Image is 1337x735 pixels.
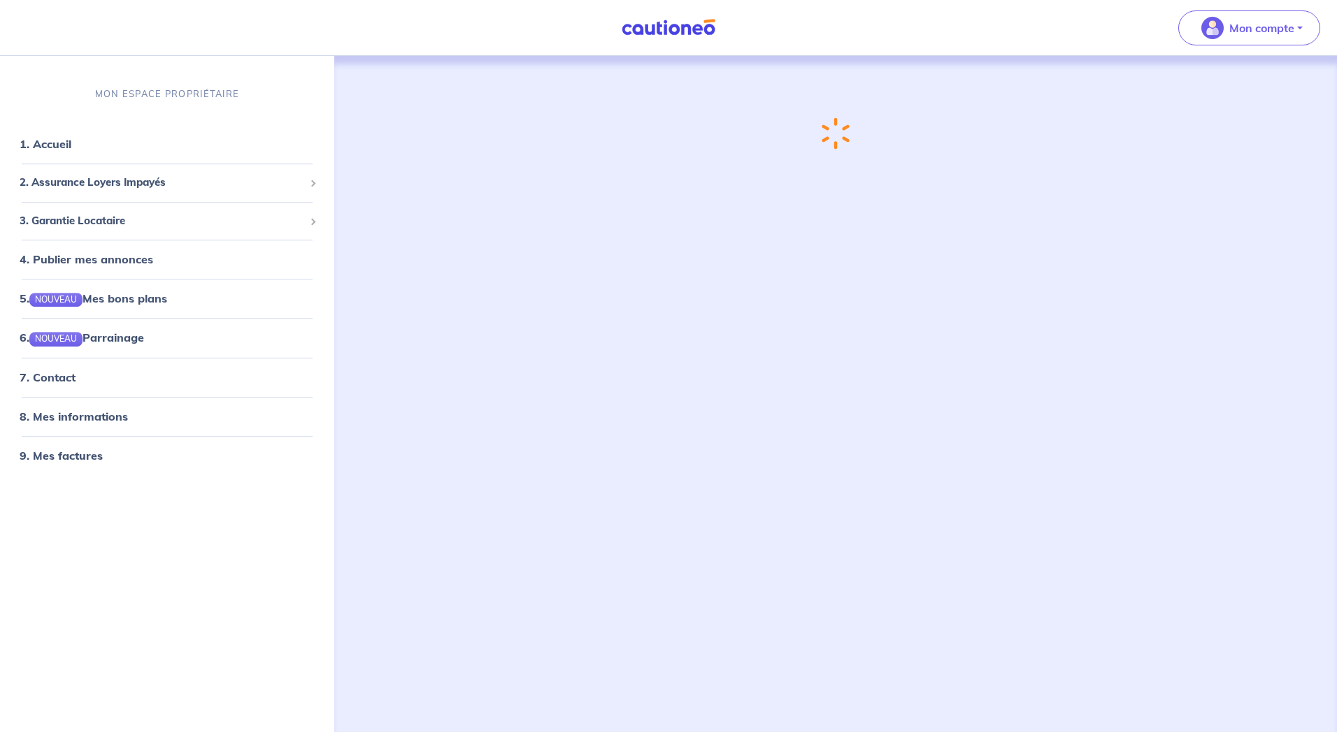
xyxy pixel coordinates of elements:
a: 9. Mes factures [20,449,103,463]
button: illu_account_valid_menu.svgMon compte [1178,10,1320,45]
img: Cautioneo [616,19,721,36]
span: 3. Garantie Locataire [20,213,304,229]
a: 8. Mes informations [20,409,128,423]
p: Mon compte [1229,20,1294,36]
a: 6.NOUVEAUParrainage [20,331,144,345]
div: 5.NOUVEAUMes bons plans [6,284,329,312]
div: 9. Mes factures [6,442,329,470]
p: MON ESPACE PROPRIÉTAIRE [95,87,239,101]
img: loading-spinner [822,117,850,150]
a: 7. Contact [20,370,76,384]
span: 2. Assurance Loyers Impayés [20,175,304,191]
a: 4. Publier mes annonces [20,252,153,266]
div: 8. Mes informations [6,402,329,430]
img: illu_account_valid_menu.svg [1201,17,1224,39]
a: 5.NOUVEAUMes bons plans [20,291,167,305]
div: 1. Accueil [6,130,329,158]
a: 1. Accueil [20,137,71,151]
div: 3. Garantie Locataire [6,208,329,235]
div: 6.NOUVEAUParrainage [6,324,329,352]
div: 2. Assurance Loyers Impayés [6,169,329,196]
div: 4. Publier mes annonces [6,245,329,273]
div: 7. Contact [6,363,329,391]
